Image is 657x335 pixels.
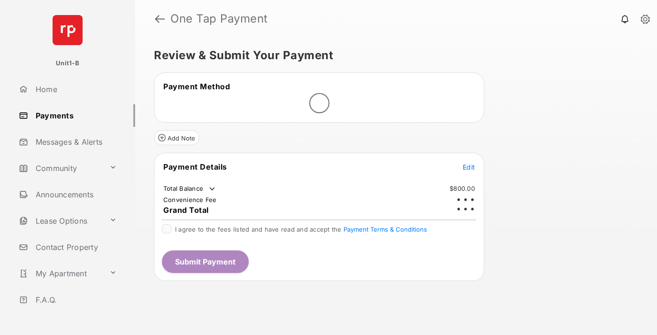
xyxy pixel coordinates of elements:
[15,131,135,153] a: Messages & Alerts
[163,184,217,194] td: Total Balance
[154,130,199,145] button: Add Note
[15,157,106,179] a: Community
[449,184,475,193] td: $800.00
[15,183,135,206] a: Announcements
[170,13,268,24] strong: One Tap Payment
[163,82,230,91] span: Payment Method
[56,59,79,68] p: Unit1-B
[15,210,106,232] a: Lease Options
[162,250,249,273] button: Submit Payment
[175,226,427,233] span: I agree to the fees listed and have read and accept the
[163,162,227,171] span: Payment Details
[15,288,135,311] a: F.A.Q.
[15,262,106,285] a: My Apartment
[154,50,631,61] h5: Review & Submit Your Payment
[463,163,475,171] span: Edit
[463,162,475,171] button: Edit
[15,78,135,101] a: Home
[53,15,83,45] img: svg+xml;base64,PHN2ZyB4bWxucz0iaHR0cDovL3d3dy53My5vcmcvMjAwMC9zdmciIHdpZHRoPSI2NCIgaGVpZ2h0PSI2NC...
[163,195,217,204] td: Convenience Fee
[163,205,209,215] span: Grand Total
[15,104,135,127] a: Payments
[15,236,135,258] a: Contact Property
[344,226,427,233] button: I agree to the fees listed and have read and accept the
